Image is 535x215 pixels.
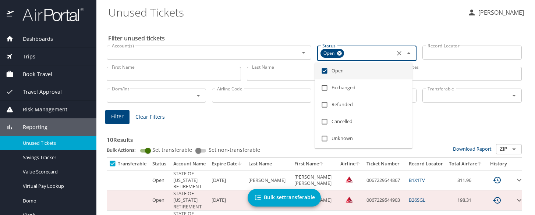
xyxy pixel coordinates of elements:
li: Expired [315,147,412,164]
li: Open [315,62,412,79]
th: Ticket Number [364,158,406,170]
li: Unknown [315,130,412,147]
img: icon-airportal.png [7,7,14,22]
button: Clear [394,48,404,58]
span: Book Travel [14,70,52,78]
button: Close [404,48,414,58]
th: Status [149,158,170,170]
td: STATE OF [US_STATE] RETIREMENT [170,190,209,210]
h2: Filter unused tickets [108,32,523,44]
td: 0067229544903 [364,190,406,210]
img: airportal-logo.png [14,7,84,22]
td: [PERSON_NAME] [245,170,291,190]
button: sort [477,162,482,166]
th: Last Name [245,158,291,170]
td: [PERSON_NAME] [245,190,291,210]
th: First Name [291,158,337,170]
button: Open [298,47,309,58]
td: 198.31 [446,190,485,210]
div: Open [320,49,344,58]
button: expand row [515,196,524,205]
img: Delta Airlines [346,176,353,183]
button: sort [237,162,242,166]
td: [DATE] [209,170,245,190]
th: Record Locator [406,158,446,170]
span: Virtual Pay Lookup [23,183,88,190]
p: [PERSON_NAME] [476,8,524,17]
span: Open [320,50,339,57]
td: 811.96 [446,170,485,190]
span: Set non-transferable [209,147,260,153]
td: STATE OF [US_STATE] RETIREMENT [170,170,209,190]
a: B1X1TV [409,177,425,183]
span: Set transferable [152,147,192,153]
a: B26SGL [409,197,425,203]
button: Filter [105,110,130,124]
span: Unused Tickets [23,140,88,147]
td: 0067229544867 [364,170,406,190]
span: Dashboards [14,35,53,43]
img: VxQ0i4AAAAASUVORK5CYII= [346,196,353,203]
span: Clear Filters [135,112,165,122]
th: Expire Date [209,158,245,170]
th: Total Airfare [446,158,485,170]
button: expand row [515,176,524,184]
li: Exchanged [315,79,412,96]
p: Bulk Actions: [107,147,142,153]
th: History [485,158,512,170]
button: sort [355,162,361,166]
button: [PERSON_NAME] [464,6,527,19]
td: [PERSON_NAME] [PERSON_NAME] [291,170,337,190]
div: Transferable [110,161,146,167]
button: add [248,189,321,207]
td: [DATE] [209,190,245,210]
button: Open [509,144,519,154]
th: Account Name [170,158,209,170]
h1: Unused Tickets [108,1,461,24]
h3: 10 Results [107,131,522,144]
span: Reporting [14,123,47,131]
th: Airline [337,158,364,170]
span: Filter [111,112,124,121]
span: Trips [14,53,35,61]
span: Bulk set transferable [254,193,315,202]
button: Clear Filters [132,110,168,124]
span: Savings Tracker [23,154,88,161]
td: Open [149,170,170,190]
span: Value Scorecard [23,168,88,175]
span: Travel Approval [14,88,62,96]
button: sort [319,162,324,166]
a: Download Report [453,146,492,152]
span: Risk Management [14,105,67,114]
li: Cancelled [315,113,412,130]
td: Open [149,190,170,210]
button: Open [193,90,203,101]
li: Refunded [315,96,412,113]
button: Open [509,90,519,101]
span: Domo [23,197,88,204]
